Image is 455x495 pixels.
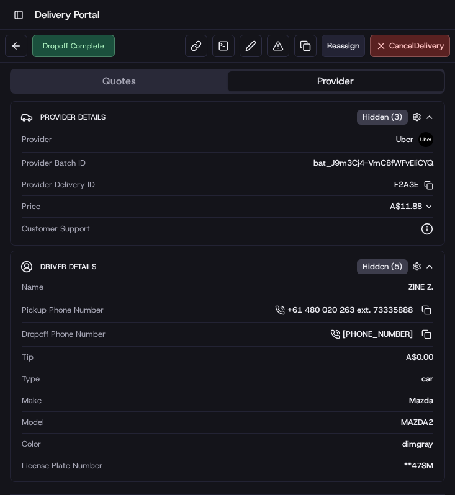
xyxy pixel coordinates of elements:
span: bat_J9m3Cj4-VmC8fWFvEIiCYQ [313,158,433,169]
button: Quotes [11,71,228,91]
span: Price [22,201,40,212]
div: A$0.00 [38,352,433,363]
h1: Delivery Portal [35,7,99,22]
span: Tip [22,352,34,363]
div: ZINE Z. [48,282,433,293]
span: Pickup Phone Number [22,305,104,316]
span: Model [22,417,44,428]
span: Cancel Delivery [389,40,444,51]
button: A$11.88 [324,201,433,212]
span: Provider [22,134,52,145]
span: A$11.88 [390,201,422,212]
span: Provider Details [40,112,106,122]
span: Hidden ( 3 ) [363,112,402,123]
img: uber-new-logo.jpeg [418,132,433,147]
span: License Plate Number [22,460,102,471]
div: car [45,373,433,385]
div: dimgray [46,439,433,450]
span: Customer Support [22,223,90,234]
span: Dropoff Phone Number [22,329,106,340]
span: Make [22,395,42,406]
button: F2A3E [394,179,433,190]
button: Hidden (3) [357,109,425,125]
span: +61 480 020 263 ext. 73335888 [287,305,413,316]
span: Uber [396,134,413,145]
span: Provider Batch ID [22,158,86,169]
button: Hidden (5) [357,259,425,274]
button: Provider DetailsHidden (3) [20,107,435,127]
span: [PHONE_NUMBER] [343,329,413,340]
a: [PHONE_NUMBER] [330,328,433,341]
span: Color [22,439,41,450]
button: Provider [228,71,444,91]
button: Driver DetailsHidden (5) [20,256,435,277]
a: +61 480 020 263 ext. 73335888 [275,303,433,317]
button: Reassign [322,35,365,57]
div: Mazda [47,395,433,406]
span: Type [22,373,40,385]
span: Driver Details [40,262,96,272]
span: Reassign [327,40,359,51]
div: MAZDA2 [49,417,433,428]
span: Provider Delivery ID [22,179,95,190]
span: Hidden ( 5 ) [363,261,402,272]
button: CancelDelivery [370,35,450,57]
span: Name [22,282,43,293]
